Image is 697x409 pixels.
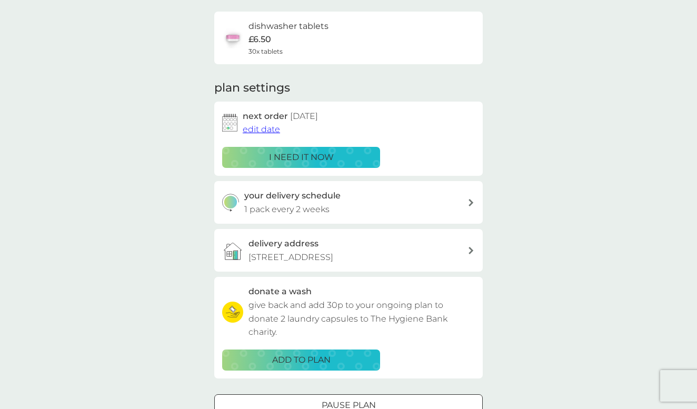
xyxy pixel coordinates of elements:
span: 30x tablets [248,46,283,56]
span: [DATE] [290,111,318,121]
a: delivery address[STREET_ADDRESS] [214,229,483,272]
h2: next order [243,109,318,123]
span: edit date [243,124,280,134]
button: your delivery schedule1 pack every 2 weeks [214,181,483,224]
h3: your delivery schedule [244,189,341,203]
h3: donate a wash [248,285,312,298]
button: i need it now [222,147,380,168]
p: £6.50 [248,33,271,46]
button: edit date [243,123,280,136]
button: ADD TO PLAN [222,350,380,371]
h2: plan settings [214,80,290,96]
h3: delivery address [248,237,318,251]
img: dishwasher tablets [222,27,243,48]
p: i need it now [269,151,334,164]
p: ADD TO PLAN [272,353,331,367]
p: [STREET_ADDRESS] [248,251,333,264]
h6: dishwasher tablets [248,19,328,33]
p: 1 pack every 2 weeks [244,203,330,216]
p: give back and add 30p to your ongoing plan to donate 2 laundry capsules to The Hygiene Bank charity. [248,298,475,339]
